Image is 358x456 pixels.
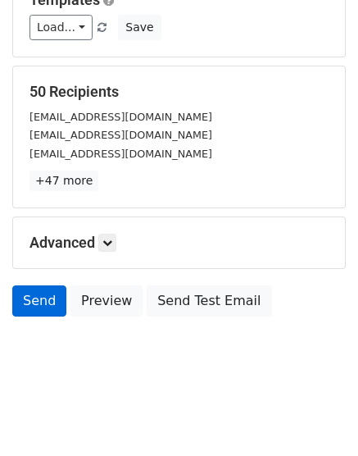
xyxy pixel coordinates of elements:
h5: 50 Recipients [29,83,329,101]
a: Send Test Email [147,285,271,317]
small: [EMAIL_ADDRESS][DOMAIN_NAME] [29,111,212,123]
a: Preview [70,285,143,317]
a: +47 more [29,171,98,191]
small: [EMAIL_ADDRESS][DOMAIN_NAME] [29,148,212,160]
iframe: Chat Widget [276,377,358,456]
a: Send [12,285,66,317]
h5: Advanced [29,234,329,252]
small: [EMAIL_ADDRESS][DOMAIN_NAME] [29,129,212,141]
button: Save [118,15,161,40]
a: Load... [29,15,93,40]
